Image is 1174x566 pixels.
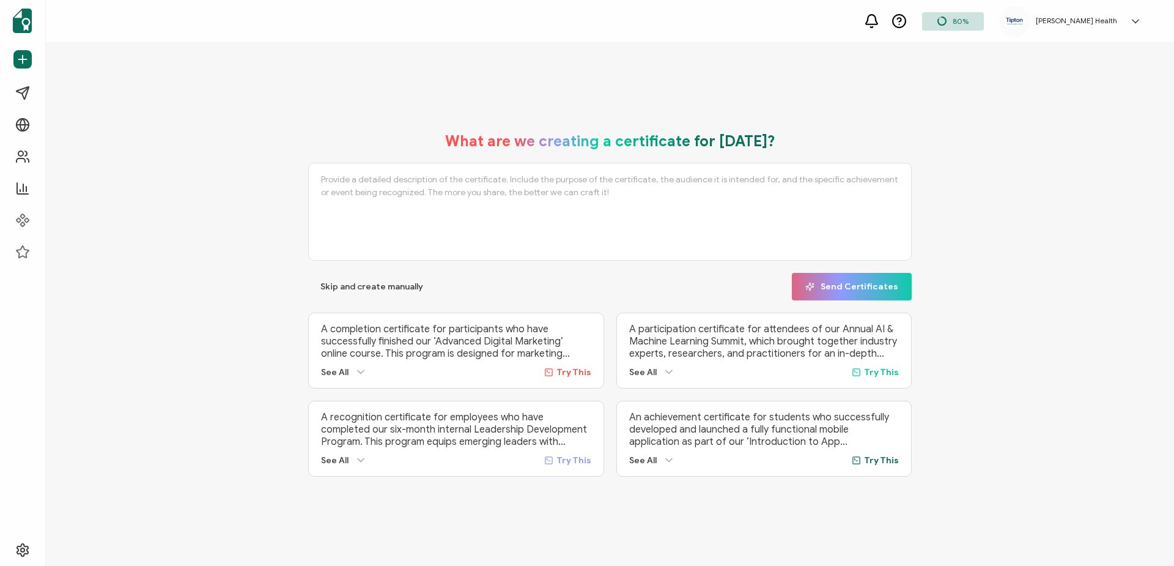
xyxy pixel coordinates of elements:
[13,9,32,33] img: sertifier-logomark-colored.svg
[629,411,899,448] p: An achievement certificate for students who successfully developed and launched a fully functiona...
[1005,17,1024,26] img: d53189b9-353e-42ff-9f98-8e420995f065.jpg
[1036,17,1117,25] h5: [PERSON_NAME] Health
[864,367,899,378] span: Try This
[629,323,899,360] p: A participation certificate for attendees of our Annual AI & Machine Learning Summit, which broug...
[629,367,657,378] span: See All
[321,367,349,378] span: See All
[321,411,591,448] p: A recognition certificate for employees who have completed our six-month internal Leadership Deve...
[629,455,657,466] span: See All
[953,17,969,26] span: 80%
[864,455,899,466] span: Try This
[805,282,898,291] span: Send Certificates
[321,455,349,466] span: See All
[556,367,591,378] span: Try This
[321,323,591,360] p: A completion certificate for participants who have successfully finished our ‘Advanced Digital Ma...
[445,132,775,151] h1: What are we creating a certificate for [DATE]?
[792,273,912,300] button: Send Certificates
[308,273,435,300] button: Skip and create manually
[556,455,591,466] span: Try This
[320,283,423,291] span: Skip and create manually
